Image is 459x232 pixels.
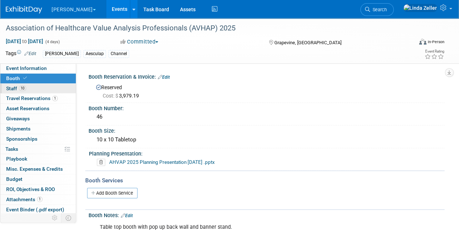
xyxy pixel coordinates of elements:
div: Booth Size: [89,125,444,134]
div: Association of Healthcare Value Analysis Professionals (AVHAP) 2025 [3,22,407,35]
span: Grapevine, [GEOGRAPHIC_DATA] [274,40,341,45]
img: ExhibitDay [6,6,42,13]
a: Add Booth Service [87,188,138,198]
div: Planning Presentation: [89,148,441,157]
span: to [21,38,28,44]
a: Search [360,3,394,16]
div: Event Rating [425,50,444,53]
div: Event Format [380,38,444,49]
a: Misc. Expenses & Credits [0,164,76,174]
div: 10 x 10 Tabletop [94,134,439,145]
span: Staff [6,86,26,91]
div: Reserved [94,82,439,99]
div: Booth Number: [89,103,444,112]
div: In-Person [427,39,444,45]
span: Playbook [6,156,27,162]
span: [DATE] [DATE] [5,38,44,45]
a: Playbook [0,154,76,164]
a: Travel Reservations1 [0,94,76,103]
span: Search [370,7,387,12]
a: Shipments [0,124,76,134]
span: Travel Reservations [6,95,58,101]
a: Delete attachment? [97,160,108,165]
span: Tasks [5,146,18,152]
div: Channel [108,50,129,58]
a: Event Binder (.pdf export) [0,205,76,215]
a: Tasks [0,144,76,154]
a: AHVAP 2025 Planning Presentation [DATE] .pptx [109,159,215,165]
a: Budget [0,174,76,184]
td: Personalize Event Tab Strip [49,213,61,223]
span: Asset Reservations [6,105,49,111]
button: Committed [118,38,161,46]
span: 10 [19,86,26,91]
span: Shipments [6,126,30,132]
span: Giveaways [6,116,30,121]
div: Booth Services [85,177,444,185]
span: 1 [37,196,42,202]
td: Toggle Event Tabs [61,213,76,223]
a: Asset Reservations [0,104,76,113]
div: Booth Notes: [89,210,444,219]
i: Booth reservation complete [23,76,27,80]
div: 46 [94,111,439,123]
div: Aesculap [83,50,106,58]
span: 3,979.19 [103,93,142,99]
span: 1 [52,96,58,101]
img: Linda Zeller [403,4,437,12]
a: Edit [24,51,36,56]
span: Misc. Expenses & Credits [6,166,63,172]
span: Event Information [6,65,47,71]
span: Attachments [6,196,42,202]
span: (4 days) [45,40,60,44]
span: Budget [6,176,22,182]
div: Booth Reservation & Invoice: [89,71,444,81]
td: Tags [5,50,36,58]
span: Cost: $ [103,93,119,99]
span: Booth [6,75,28,81]
a: Edit [158,75,170,80]
a: Sponsorships [0,134,76,144]
a: Staff10 [0,84,76,94]
a: Booth [0,74,76,83]
span: ROI, Objectives & ROO [6,186,55,192]
a: Giveaways [0,114,76,124]
a: Attachments1 [0,195,76,204]
a: ROI, Objectives & ROO [0,185,76,194]
img: Format-Inperson.png [419,39,426,45]
a: Event Information [0,63,76,73]
span: Event Binder (.pdf export) [6,207,64,212]
span: Sponsorships [6,136,37,142]
div: [PERSON_NAME] [43,50,81,58]
a: Edit [121,213,133,218]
